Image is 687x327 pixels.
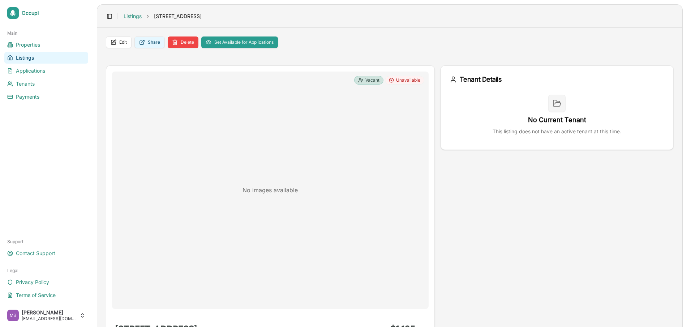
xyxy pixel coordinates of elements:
a: Listings [4,52,88,64]
div: Legal [4,265,88,276]
a: Listings [124,13,142,20]
a: Terms of Service [4,289,88,301]
button: Delete [168,36,198,48]
span: Vacant [365,77,379,83]
span: [EMAIL_ADDRESS][DOMAIN_NAME] [22,316,77,322]
a: Tenants [4,78,88,90]
button: Edit [106,36,132,48]
a: Contact Support [4,248,88,259]
a: Payments [4,91,88,103]
div: Main [4,27,88,39]
div: Support [4,236,88,248]
p: No images available [242,186,298,194]
span: Payments [16,93,39,100]
span: Occupi [22,10,85,16]
nav: breadcrumb [124,13,202,20]
img: Matt Barnicle [7,310,19,321]
button: Set Available for Applications [201,36,278,48]
span: Terms of Service [16,292,56,299]
div: Tenant Details [450,74,665,85]
a: Properties [4,39,88,51]
span: [PERSON_NAME] [22,309,77,316]
p: This listing does not have an active tenant at this time. [493,128,621,135]
span: Unavailable [396,77,420,83]
span: Tenants [16,80,35,87]
span: Listings [16,54,34,61]
span: Contact Support [16,250,55,257]
span: Applications [16,67,45,74]
span: Properties [16,41,40,48]
a: Occupi [4,4,88,22]
h3: No Current Tenant [493,115,621,125]
span: [STREET_ADDRESS] [154,13,202,20]
a: Applications [4,65,88,77]
a: Privacy Policy [4,276,88,288]
span: Privacy Policy [16,279,49,286]
button: Share [134,36,165,48]
button: Matt Barnicle[PERSON_NAME][EMAIL_ADDRESS][DOMAIN_NAME] [4,307,88,324]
